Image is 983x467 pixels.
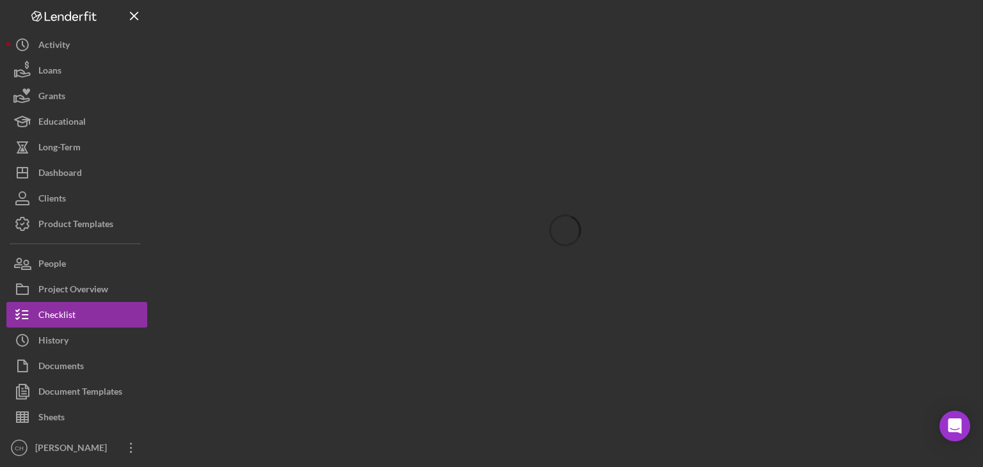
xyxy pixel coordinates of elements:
[6,404,147,430] button: Sheets
[38,58,61,86] div: Loans
[6,353,147,379] button: Documents
[38,186,66,214] div: Clients
[38,109,86,138] div: Educational
[6,186,147,211] button: Clients
[6,32,147,58] button: Activity
[6,83,147,109] button: Grants
[32,435,115,464] div: [PERSON_NAME]
[38,32,70,61] div: Activity
[939,411,970,441] div: Open Intercom Messenger
[38,328,68,356] div: History
[6,211,147,237] button: Product Templates
[38,302,76,331] div: Checklist
[6,302,147,328] button: Checklist
[6,435,147,461] button: CH[PERSON_NAME]
[6,328,147,353] button: History
[6,276,147,302] button: Project Overview
[6,109,147,134] button: Educational
[38,251,66,280] div: People
[38,353,84,382] div: Documents
[38,160,82,189] div: Dashboard
[38,379,122,408] div: Document Templates
[38,134,81,163] div: Long-Term
[6,58,147,83] button: Loans
[6,134,147,160] button: Long-Term
[38,211,113,240] div: Product Templates
[38,276,108,305] div: Project Overview
[15,445,24,452] text: CH
[38,404,65,433] div: Sheets
[6,251,147,276] button: People
[6,160,147,186] button: Dashboard
[38,83,65,112] div: Grants
[6,379,147,404] button: Document Templates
